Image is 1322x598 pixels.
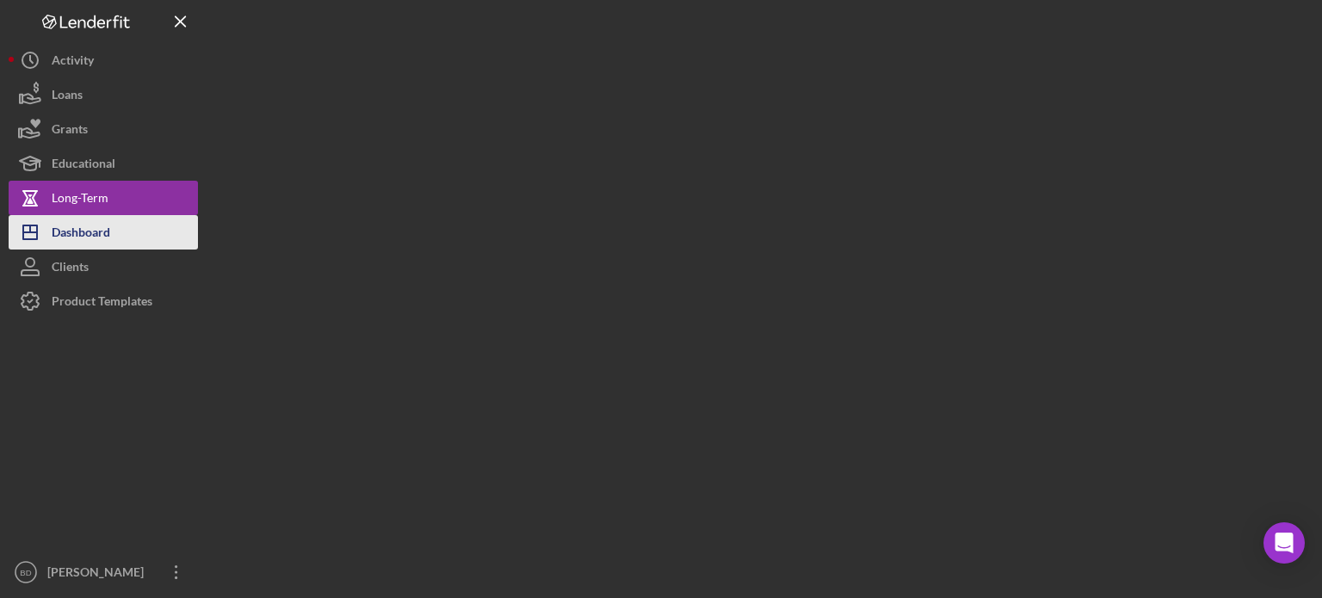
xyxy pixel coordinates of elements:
[52,146,115,185] div: Educational
[52,250,89,288] div: Clients
[9,250,198,284] button: Clients
[9,77,198,112] button: Loans
[52,181,108,219] div: Long-Term
[1263,522,1305,564] div: Open Intercom Messenger
[52,77,83,116] div: Loans
[9,146,198,181] button: Educational
[9,555,198,589] button: BD[PERSON_NAME]
[52,43,94,82] div: Activity
[52,215,110,254] div: Dashboard
[9,43,198,77] button: Activity
[52,284,152,323] div: Product Templates
[52,112,88,151] div: Grants
[9,112,198,146] button: Grants
[9,215,198,250] button: Dashboard
[43,555,155,594] div: [PERSON_NAME]
[20,568,31,577] text: BD
[9,284,198,318] button: Product Templates
[9,181,198,215] button: Long-Term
